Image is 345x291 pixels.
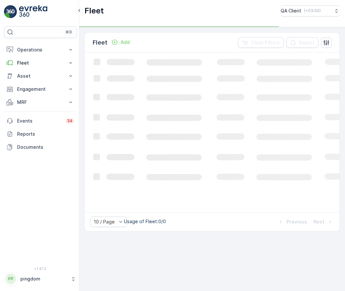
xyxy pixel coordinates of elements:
[124,218,166,225] p: Usage of Fleet : 0/0
[65,29,72,35] p: ⌘B
[4,114,77,127] a: Events34
[93,38,107,47] p: Fleet
[121,39,130,46] p: Add
[4,69,77,83] button: Asset
[4,127,77,141] a: Reports
[17,144,74,150] p: Documents
[67,118,73,124] p: 34
[277,218,308,226] button: Previous
[17,99,63,106] p: MRF
[4,96,77,109] button: MRF
[238,37,284,48] button: Clear Filters
[299,39,314,46] p: Export
[4,83,77,96] button: Engagement
[19,5,47,18] img: logo_light-DOdMpM7g.png
[286,37,318,48] button: Export
[4,272,77,286] button: PPpingdom
[287,219,307,225] p: Previous
[109,38,132,46] button: Add
[4,56,77,69] button: Fleet
[17,73,63,79] p: Asset
[17,131,74,137] p: Reports
[17,86,63,92] p: Engagement
[6,274,16,284] div: PP
[17,60,63,66] p: Fleet
[4,43,77,56] button: Operations
[304,8,321,13] p: ( +03:00 )
[20,276,67,282] p: pingdom
[17,118,62,124] p: Events
[84,6,104,16] p: Fleet
[281,5,340,16] button: QA Client(+03:00)
[4,267,77,271] span: v 1.47.3
[281,8,301,14] p: QA Client
[4,141,77,154] a: Documents
[313,218,334,226] button: Next
[313,219,324,225] p: Next
[4,5,17,18] img: logo
[251,39,280,46] p: Clear Filters
[17,47,63,53] p: Operations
